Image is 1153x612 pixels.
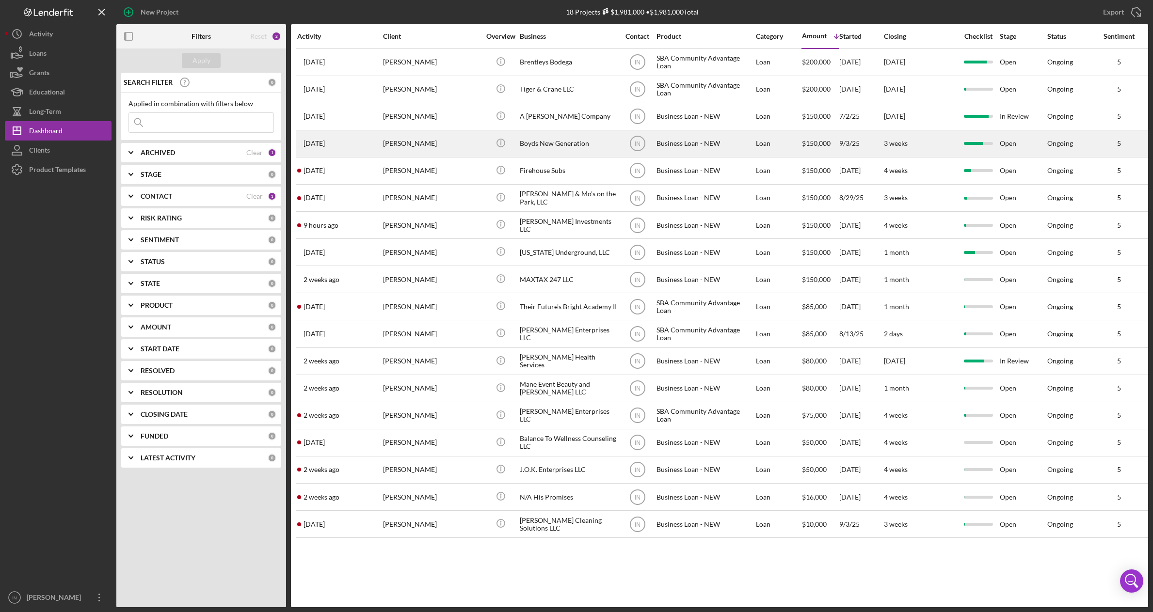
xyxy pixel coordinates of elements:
div: 5 [1095,140,1143,147]
div: Tiger & Crane LLC [520,77,617,102]
div: [PERSON_NAME] [383,131,480,157]
div: Clear [246,192,263,200]
b: START DATE [141,345,179,353]
time: 2025-09-11 16:07 [304,493,339,501]
div: Open [1000,403,1046,428]
a: Loans [5,44,112,63]
span: $75,000 [802,411,827,419]
div: [DATE] [839,158,883,184]
span: $50,000 [802,465,827,473]
div: 0 [268,214,276,222]
div: Open [1000,77,1046,102]
div: [PERSON_NAME] [383,104,480,129]
div: 0 [268,235,276,244]
button: Dashboard [5,121,112,141]
div: Loan [756,403,801,428]
div: Started [839,32,883,40]
div: [PERSON_NAME] [24,588,87,610]
time: [DATE] [884,112,905,120]
div: [DATE] [839,376,883,401]
time: 3 weeks [884,520,908,528]
div: 1 [268,148,276,157]
a: Educational [5,82,112,102]
div: J.O.K. Enterprises LLC [520,457,617,483]
div: 5 [1095,411,1143,419]
div: 0 [268,410,276,419]
div: [PERSON_NAME] [383,484,480,510]
time: 2025-09-11 21:29 [304,276,339,283]
div: [PERSON_NAME] [383,321,480,346]
div: Ongoing [1047,194,1073,202]
div: 5 [1095,439,1143,446]
div: 0 [268,170,276,179]
time: 2025-09-15 12:10 [304,520,325,528]
text: IN [635,412,641,419]
span: $80,000 [802,357,827,365]
div: Open [1000,212,1046,238]
text: IN [635,521,641,528]
div: Loan [756,212,801,238]
a: Activity [5,24,112,44]
b: CLOSING DATE [141,410,188,418]
div: 0 [268,366,276,375]
time: 2025-09-17 20:15 [304,140,325,147]
div: Loan [756,185,801,211]
span: $200,000 [802,58,831,66]
button: Grants [5,63,112,82]
time: 1 month [884,248,909,256]
div: 5 [1095,357,1143,365]
div: 5 [1095,249,1143,256]
text: IN [635,195,641,202]
text: IN [635,358,641,365]
time: 2025-09-12 00:51 [304,466,339,473]
time: 4 weeks [884,411,908,419]
div: Business Loan - NEW [657,185,753,211]
div: Open [1000,457,1046,483]
div: SBA Community Advantage Loan [657,403,753,428]
div: Business Loan - NEW [657,267,753,292]
div: Open [1000,484,1046,510]
div: Open [1000,49,1046,75]
text: IN [635,249,641,256]
a: Product Templates [5,160,112,179]
text: IN [635,385,641,392]
div: 0 [268,257,276,266]
div: [PERSON_NAME] Health Services [520,348,617,374]
div: Business Loan - NEW [657,131,753,157]
div: Business Loan - NEW [657,104,753,129]
div: New Project [141,2,178,22]
div: [PERSON_NAME] Enterprises LLC [520,403,617,428]
div: Dashboard [29,121,63,143]
div: Boyds New Generation [520,131,617,157]
time: 4 weeks [884,221,908,229]
b: SEARCH FILTER [124,78,173,86]
div: SBA Community Advantage Loan [657,49,753,75]
span: $50,000 [802,438,827,446]
div: 9/3/25 [839,131,883,157]
div: Loan [756,49,801,75]
div: [DATE] [839,348,883,374]
div: Loan [756,131,801,157]
div: Open [1000,321,1046,346]
text: IN [635,303,641,310]
text: IN [635,222,641,229]
div: 5 [1095,330,1143,338]
div: Loan [756,321,801,346]
div: Stage [1000,32,1046,40]
div: Ongoing [1047,303,1073,311]
div: 0 [268,388,276,397]
span: $150,000 [802,275,831,283]
div: Activity [297,32,382,40]
div: 5 [1095,167,1143,174]
div: Ongoing [1047,58,1073,66]
div: 5 [1095,276,1143,283]
div: [US_STATE] Underground, LLC [520,239,617,265]
span: $150,000 [802,221,831,229]
div: A [PERSON_NAME] Company [520,104,617,129]
div: Business Loan - NEW [657,430,753,455]
div: Open [1000,294,1046,319]
time: 2 days [884,330,903,338]
time: 2025-05-07 13:44 [304,85,325,93]
div: [DATE] [839,484,883,510]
